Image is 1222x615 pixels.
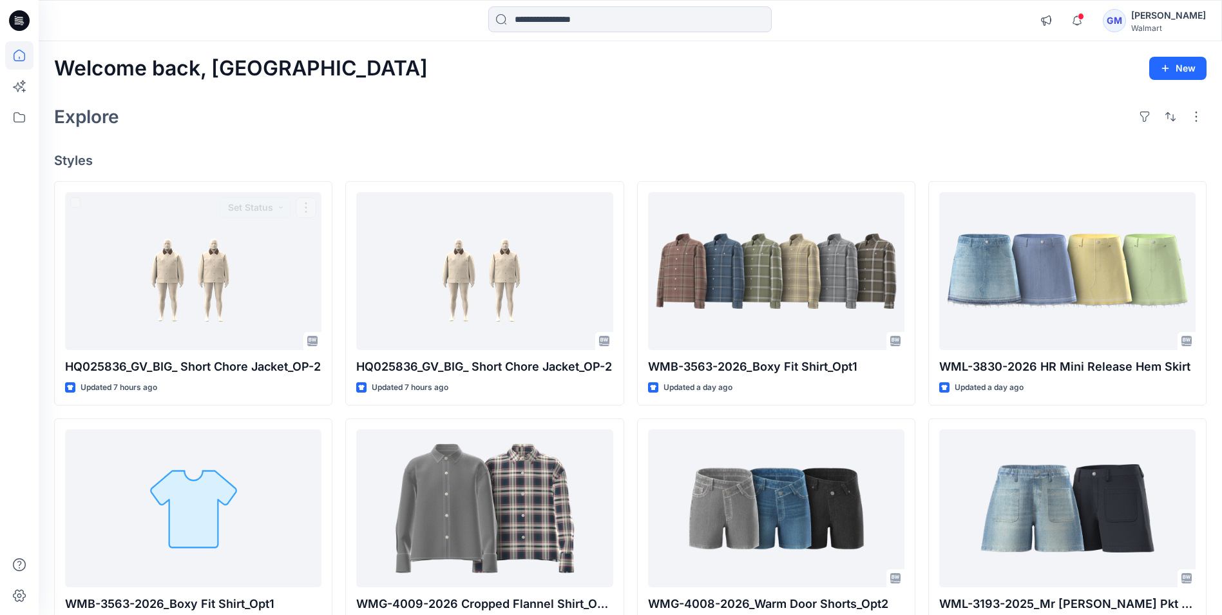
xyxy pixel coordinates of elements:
h4: Styles [54,153,1207,168]
a: HQ025836_GV_BIG_ Short Chore Jacket_OP-2 [65,192,321,350]
a: WMB-3563-2026_Boxy Fit Shirt_Opt1 [65,429,321,587]
a: WML-3193-2025_Mr Patch Pkt Denim Short [939,429,1196,587]
p: Updated 7 hours ago [372,381,448,395]
button: New [1149,57,1207,80]
a: HQ025836_GV_BIG_ Short Chore Jacket_OP-2 [356,192,613,350]
p: WMG-4008-2026_Warm Door Shorts_Opt2 [648,595,904,613]
a: WML-3830-2026 HR Mini Release Hem Skirt [939,192,1196,350]
p: HQ025836_GV_BIG_ Short Chore Jacket_OP-2 [65,358,321,376]
p: WMB-3563-2026_Boxy Fit Shirt_Opt1 [648,358,904,376]
p: HQ025836_GV_BIG_ Short Chore Jacket_OP-2 [356,358,613,376]
div: GM [1103,9,1126,32]
p: WMG-4009-2026 Cropped Flannel Shirt_Opt.2 [356,595,613,613]
p: Updated a day ago [955,381,1024,395]
h2: Explore [54,106,119,127]
p: Updated 7 hours ago [81,381,157,395]
p: WML-3830-2026 HR Mini Release Hem Skirt [939,358,1196,376]
h2: Welcome back, [GEOGRAPHIC_DATA] [54,57,428,81]
div: [PERSON_NAME] [1131,8,1206,23]
p: WMB-3563-2026_Boxy Fit Shirt_Opt1 [65,595,321,613]
a: WMG-4008-2026_Warm Door Shorts_Opt2 [648,429,904,587]
a: WMB-3563-2026_Boxy Fit Shirt_Opt1 [648,192,904,350]
p: WML-3193-2025_Mr [PERSON_NAME] Pkt Denim Short [939,595,1196,613]
a: WMG-4009-2026 Cropped Flannel Shirt_Opt.2 [356,429,613,587]
div: Walmart [1131,23,1206,33]
p: Updated a day ago [664,381,732,395]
